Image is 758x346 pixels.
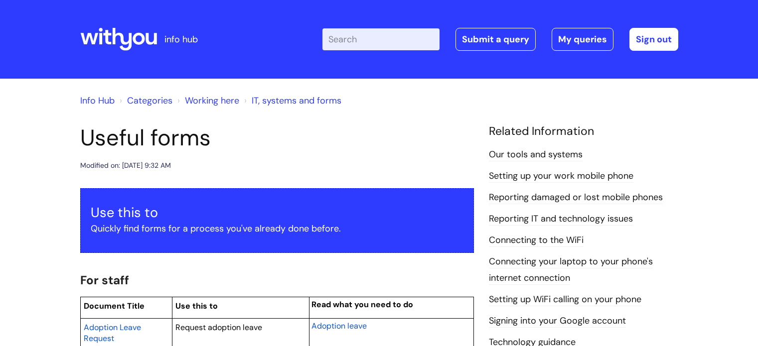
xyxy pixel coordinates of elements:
[322,28,440,50] input: Search
[84,321,141,344] a: Adoption Leave Request
[311,321,367,331] span: Adoption leave
[175,301,218,311] span: Use this to
[185,95,239,107] a: Working here
[311,320,367,332] a: Adoption leave
[127,95,172,107] a: Categories
[629,28,678,51] a: Sign out
[322,28,678,51] div: | -
[252,95,341,107] a: IT, systems and forms
[311,299,413,310] span: Read what you need to do
[489,170,633,183] a: Setting up your work mobile phone
[175,322,262,333] span: Request adoption leave
[552,28,613,51] a: My queries
[489,148,583,161] a: Our tools and systems
[489,124,678,138] h4: Related Information
[80,272,129,288] span: For staff
[489,234,584,247] a: Connecting to the WiFi
[175,93,239,109] li: Working here
[164,31,198,47] p: info hub
[489,315,626,328] a: Signing into your Google account
[117,93,172,109] li: Solution home
[80,159,171,172] div: Modified on: [DATE] 9:32 AM
[80,124,474,151] h1: Useful forms
[80,95,115,107] a: Info Hub
[489,255,653,284] a: Connecting your laptop to your phone's internet connection
[489,293,641,306] a: Setting up WiFi calling on your phone
[455,28,536,51] a: Submit a query
[91,221,463,236] p: Quickly find forms for a process you've already done before.
[84,301,145,311] span: Document Title
[91,205,463,221] h3: Use this to
[84,322,141,344] span: Adoption Leave Request
[489,191,663,204] a: Reporting damaged or lost mobile phones
[242,93,341,109] li: IT, systems and forms
[489,213,633,226] a: Reporting IT and technology issues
